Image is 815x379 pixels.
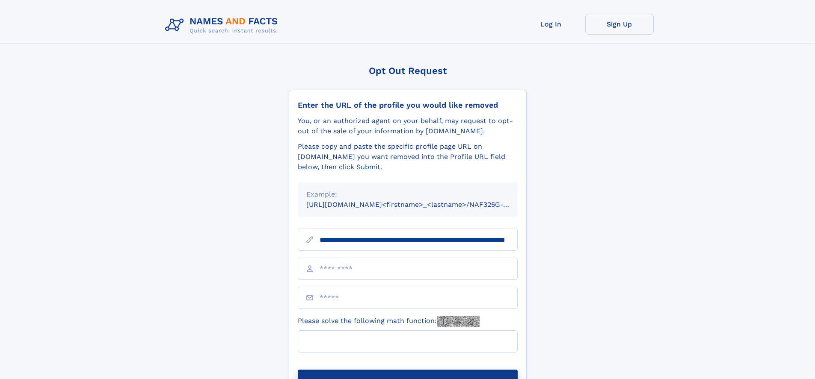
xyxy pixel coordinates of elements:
a: Log In [517,14,585,35]
div: Example: [306,189,509,200]
div: Enter the URL of the profile you would like removed [298,100,518,110]
img: Logo Names and Facts [162,14,285,37]
div: Opt Out Request [289,65,527,76]
label: Please solve the following math function: [298,316,480,327]
div: You, or an authorized agent on your behalf, may request to opt-out of the sale of your informatio... [298,116,518,136]
a: Sign Up [585,14,654,35]
div: Please copy and paste the specific profile page URL on [DOMAIN_NAME] you want removed into the Pr... [298,141,518,172]
small: [URL][DOMAIN_NAME]<firstname>_<lastname>/NAF325G-xxxxxxxx [306,200,534,209]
